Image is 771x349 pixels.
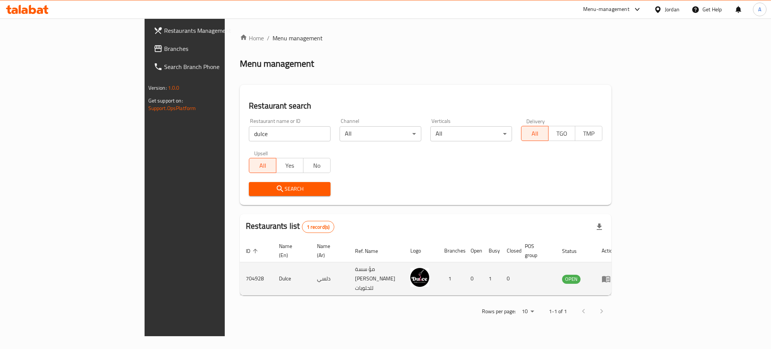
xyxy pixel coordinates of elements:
img: Dulce [410,268,429,287]
h2: Restaurant search [249,100,602,112]
th: Closed [501,239,519,262]
nav: breadcrumb [240,34,611,43]
td: 1 [483,262,501,295]
div: Rows per page: [519,306,537,317]
span: 1.0.0 [168,83,180,93]
button: No [303,158,331,173]
label: Delivery [526,118,545,124]
div: All [340,126,421,141]
div: All [430,126,512,141]
span: ID [246,246,260,256]
span: Restaurants Management [164,26,267,35]
div: OPEN [562,275,581,284]
span: Name (Ar) [317,242,340,260]
a: Branches [148,40,273,58]
span: Yes [279,160,300,171]
span: Version: [148,83,167,93]
a: Search Branch Phone [148,58,273,76]
h2: Menu management [240,58,314,70]
div: Menu [602,274,616,283]
button: All [249,158,276,173]
a: Restaurants Management [148,21,273,40]
button: TGO [548,126,576,141]
div: Total records count [302,221,335,233]
h2: Restaurants list [246,220,334,233]
button: All [521,126,549,141]
td: 0 [465,262,483,295]
span: Search [255,184,325,194]
label: Upsell [254,150,268,156]
th: Branches [438,239,465,262]
span: 1 record(s) [302,223,334,231]
span: No [306,160,328,171]
span: TMP [578,128,599,139]
th: Action [596,239,622,262]
button: Yes [276,158,303,173]
span: Status [562,246,587,256]
table: enhanced table [240,239,622,295]
span: Branches [164,44,267,53]
td: Dulce [273,262,311,295]
td: 0 [501,262,519,295]
p: Rows per page: [482,307,516,316]
span: All [252,160,273,171]
a: Support.OpsPlatform [148,103,196,113]
td: دلسي [311,262,349,295]
span: Ref. Name [355,246,388,256]
button: Search [249,182,331,196]
span: All [524,128,545,139]
span: Get support on: [148,96,183,106]
span: TGO [552,128,573,139]
span: Menu management [273,34,323,43]
td: 1 [438,262,465,295]
span: Search Branch Phone [164,62,267,71]
span: POS group [525,242,547,260]
td: مؤ سسة [PERSON_NAME] للحلويات [349,262,404,295]
span: Name (En) [279,242,302,260]
div: Jordan [665,5,680,14]
th: Busy [483,239,501,262]
th: Open [465,239,483,262]
p: 1-1 of 1 [549,307,567,316]
span: A [758,5,761,14]
div: Menu-management [583,5,629,14]
span: OPEN [562,275,581,283]
input: Search for restaurant name or ID.. [249,126,331,141]
button: TMP [575,126,602,141]
th: Logo [404,239,438,262]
